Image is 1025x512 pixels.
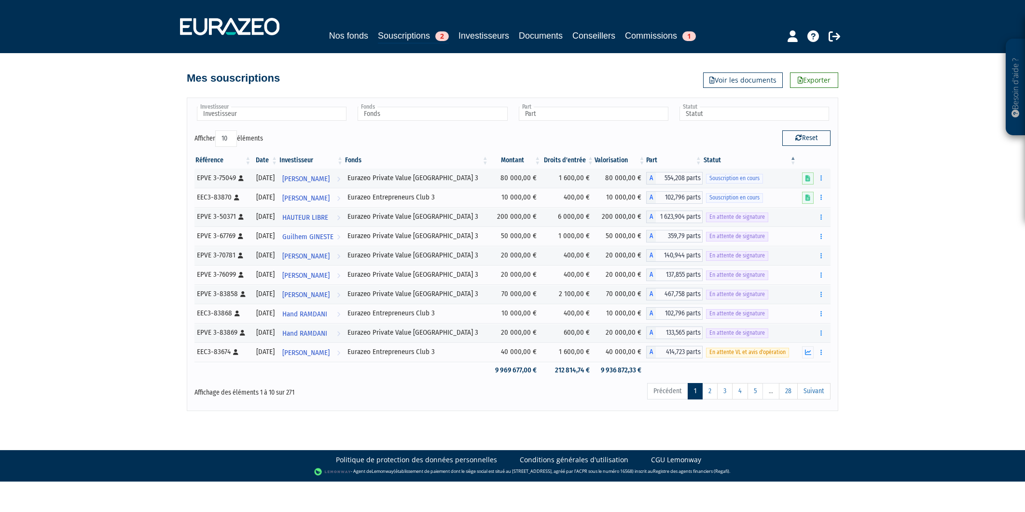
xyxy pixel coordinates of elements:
a: 4 [732,383,748,399]
div: EPVE 3-67769 [197,231,249,241]
a: Nos fonds [329,29,368,43]
td: 70 000,00 € [595,284,646,304]
p: Besoin d'aide ? [1010,44,1021,131]
span: A [646,327,656,339]
div: EEC3-83868 [197,308,249,318]
i: Voir l'investisseur [337,325,340,342]
span: [PERSON_NAME] [282,286,330,304]
i: [Français] Personne physique [234,195,239,200]
i: [Français] Personne physique [238,272,244,278]
th: Valorisation: activer pour trier la colonne par ordre croissant [595,152,646,169]
span: 1 623,904 parts [656,211,703,223]
span: 414,723 parts [656,346,703,358]
div: Eurazeo Entrepreneurs Club 3 [347,308,486,318]
div: Eurazeo Private Value [GEOGRAPHIC_DATA] 3 [347,231,486,241]
th: Part: activer pour trier la colonne par ordre croissant [646,152,703,169]
a: [PERSON_NAME] [278,169,344,188]
td: 10 000,00 € [489,188,542,207]
span: Souscription en cours [706,193,763,202]
td: 20 000,00 € [595,265,646,284]
a: [PERSON_NAME] [278,342,344,362]
a: Registre des agents financiers (Regafi) [653,468,729,474]
span: 359,79 parts [656,230,703,242]
td: 70 000,00 € [489,284,542,304]
div: Eurazeo Private Value [GEOGRAPHIC_DATA] 3 [347,289,486,299]
div: Eurazeo Entrepreneurs Club 3 [347,192,486,202]
div: A - Eurazeo Private Value Europe 3 [646,269,703,281]
h4: Mes souscriptions [187,72,280,84]
span: 102,796 parts [656,307,703,320]
i: [Français] Personne physique [238,233,243,239]
a: Commissions1 [625,29,696,43]
span: [PERSON_NAME] [282,267,330,284]
td: 80 000,00 € [489,169,542,188]
a: Documents [519,29,563,43]
i: [Français] Personne physique [238,175,244,181]
span: Hand RAMDANI [282,325,327,342]
a: CGU Lemonway [651,455,701,465]
i: Voir l'investisseur [337,305,340,323]
td: 50 000,00 € [489,227,542,246]
td: 20 000,00 € [489,246,542,265]
div: A - Eurazeo Private Value Europe 3 [646,211,703,223]
div: Eurazeo Private Value [GEOGRAPHIC_DATA] 3 [347,173,486,183]
td: 200 000,00 € [489,207,542,227]
label: Afficher éléments [194,130,263,147]
td: 20 000,00 € [489,265,542,284]
div: Eurazeo Private Value [GEOGRAPHIC_DATA] 3 [347,250,486,260]
select: Afficheréléments [215,130,237,147]
a: [PERSON_NAME] [278,265,344,284]
img: logo-lemonway.png [314,467,351,477]
div: [DATE] [255,270,275,280]
span: 2 [435,31,449,41]
span: [PERSON_NAME] [282,170,330,188]
div: Eurazeo Private Value [GEOGRAPHIC_DATA] 3 [347,327,486,338]
td: 1 600,00 € [541,342,595,362]
div: EEC3-83674 [197,347,249,357]
i: Voir l'investisseur [337,228,340,246]
div: Eurazeo Private Value [GEOGRAPHIC_DATA] 3 [347,270,486,280]
button: Reset [782,130,831,146]
a: Conditions générales d'utilisation [520,455,628,465]
div: A - Eurazeo Private Value Europe 3 [646,327,703,339]
span: Guilhem GINESTE [282,228,333,246]
span: A [646,288,656,300]
span: En attente de signature [706,251,768,260]
a: 1 [688,383,703,399]
th: Fonds: activer pour trier la colonne par ordre croissant [344,152,489,169]
i: [Français] Personne physique [233,349,238,355]
a: 2 [702,383,718,399]
div: Affichage des éléments 1 à 10 sur 271 [194,382,451,398]
i: Voir l'investisseur [337,247,340,265]
th: Référence : activer pour trier la colonne par ordre croissant [194,152,252,169]
span: 140,944 parts [656,249,703,262]
i: [Français] Personne physique [238,253,243,258]
span: A [646,249,656,262]
a: Hand RAMDANI [278,304,344,323]
div: [DATE] [255,327,275,338]
div: A - Eurazeo Entrepreneurs Club 3 [646,307,703,320]
a: HAUTEUR LIBRE [278,207,344,227]
a: Conseillers [572,29,615,43]
a: 5 [748,383,763,399]
div: EPVE 3-76099 [197,270,249,280]
th: Statut : activer pour trier la colonne par ordre d&eacute;croissant [703,152,797,169]
th: Montant: activer pour trier la colonne par ordre croissant [489,152,542,169]
span: HAUTEUR LIBRE [282,209,328,227]
td: 40 000,00 € [489,342,542,362]
td: 2 100,00 € [541,284,595,304]
div: A - Eurazeo Private Value Europe 3 [646,230,703,242]
a: Lemonway [372,468,394,474]
div: [DATE] [255,173,275,183]
span: 102,796 parts [656,191,703,204]
span: 137,855 parts [656,269,703,281]
span: A [646,307,656,320]
span: Souscription en cours [706,174,763,183]
div: EPVE 3-83858 [197,289,249,299]
div: A - Eurazeo Private Value Europe 3 [646,288,703,300]
div: - Agent de (établissement de paiement dont le siège social est situé au [STREET_ADDRESS], agréé p... [10,467,1015,477]
a: Souscriptions2 [378,29,449,44]
div: EPVE 3-83869 [197,327,249,338]
div: Eurazeo Private Value [GEOGRAPHIC_DATA] 3 [347,212,486,222]
span: A [646,230,656,242]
